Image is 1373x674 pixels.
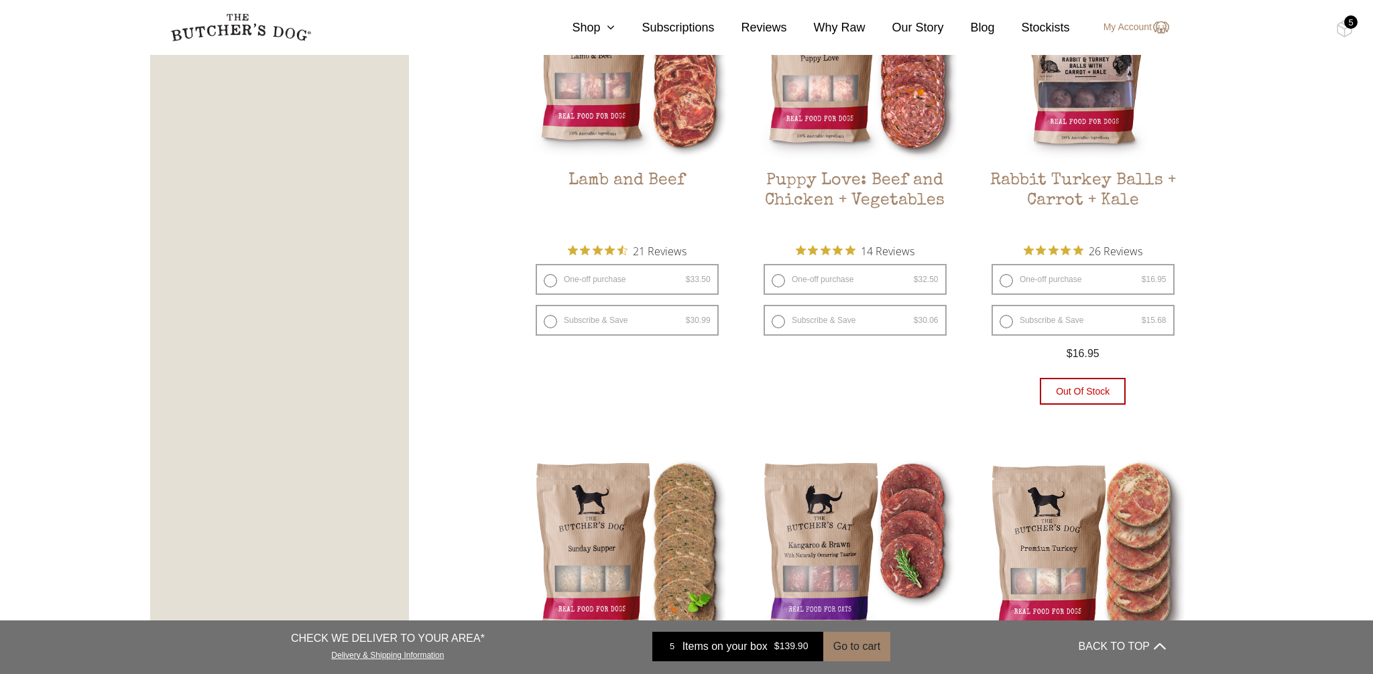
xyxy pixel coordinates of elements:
bdi: 139.90 [774,641,809,652]
a: Subscriptions [615,19,714,37]
img: Turkey [981,450,1185,653]
label: Subscribe & Save [764,305,947,336]
bdi: 15.68 [1142,316,1167,325]
button: Go to cart [823,632,890,661]
bdi: 30.06 [914,316,939,325]
span: $ [686,275,691,284]
span: $ [686,316,691,325]
a: My Account [1090,19,1169,36]
button: Rated 5 out of 5 stars from 14 reviews. Jump to reviews. [796,241,914,261]
h2: Rabbit Turkey Balls + Carrot + Kale [981,171,1185,234]
span: Items on your box [682,638,768,655]
a: 5 Items on your box $139.90 [652,632,823,661]
bdi: 16.95 [1142,275,1167,284]
a: Our Story [865,19,944,37]
span: 16.95 [1067,348,1099,359]
p: CHECK WE DELIVER TO YOUR AREA* [291,630,485,647]
button: Rated 5 out of 5 stars from 26 reviews. Jump to reviews. [1024,241,1142,261]
a: Stockists [995,19,1070,37]
span: $ [1067,348,1073,359]
span: $ [1142,275,1146,284]
span: $ [914,316,918,325]
label: One-off purchase [764,264,947,295]
h2: Puppy Love: Beef and Chicken + Vegetables [754,171,957,234]
img: Sunday Supper [526,450,729,653]
img: The Butcher’s Cat [754,450,957,653]
a: Why Raw [787,19,865,37]
span: $ [774,641,780,652]
a: Blog [944,19,995,37]
span: 21 Reviews [633,241,686,261]
label: One-off purchase [536,264,719,295]
bdi: 33.50 [686,275,711,284]
button: Rated 4.6 out of 5 stars from 21 reviews. Jump to reviews. [568,241,686,261]
label: Subscribe & Save [536,305,719,336]
span: $ [1142,316,1146,325]
h2: Lamb and Beef [526,171,729,234]
bdi: 32.50 [914,275,939,284]
label: Subscribe & Save [992,305,1175,336]
span: 26 Reviews [1089,241,1142,261]
img: TBD_Cart-Full.png [1336,20,1353,38]
bdi: 30.99 [686,316,711,325]
a: Shop [545,19,615,37]
button: Out of stock [1040,378,1126,405]
a: Reviews [714,19,786,37]
div: 5 [1344,15,1358,29]
a: Delivery & Shipping Information [331,647,444,660]
span: $ [914,275,918,284]
label: One-off purchase [992,264,1175,295]
span: 14 Reviews [861,241,914,261]
div: 5 [662,640,682,653]
button: BACK TO TOP [1079,630,1166,663]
